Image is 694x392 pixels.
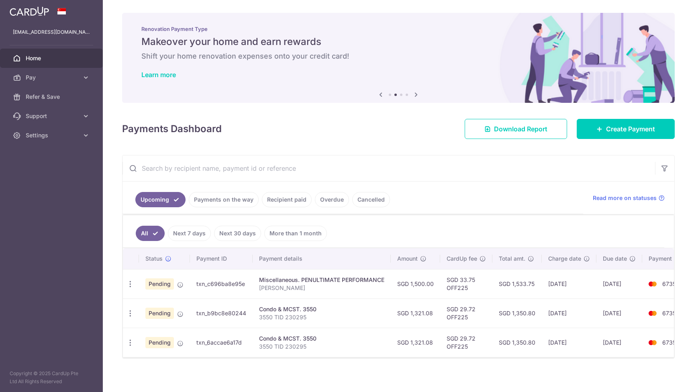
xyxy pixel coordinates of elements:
[136,226,165,241] a: All
[596,328,642,357] td: [DATE]
[259,284,384,292] p: [PERSON_NAME]
[391,328,440,357] td: SGD 1,321.08
[645,338,661,347] img: Bank Card
[190,298,253,328] td: txn_b9bc8e80244
[145,278,174,290] span: Pending
[190,248,253,269] th: Payment ID
[262,192,312,207] a: Recipient paid
[26,131,79,139] span: Settings
[542,269,596,298] td: [DATE]
[542,298,596,328] td: [DATE]
[642,368,686,388] iframe: Opens a widget where you can find more information
[548,255,581,263] span: Charge date
[603,255,627,263] span: Due date
[259,343,384,351] p: 3550 TID 230295
[122,155,655,181] input: Search by recipient name, payment id or reference
[145,308,174,319] span: Pending
[141,35,655,48] h5: Makeover your home and earn rewards
[135,192,186,207] a: Upcoming
[141,71,176,79] a: Learn more
[440,298,492,328] td: SGD 29.72 OFF225
[141,26,655,32] p: Renovation Payment Type
[440,328,492,357] td: SGD 29.72 OFF225
[10,6,49,16] img: CardUp
[145,337,174,348] span: Pending
[577,119,675,139] a: Create Payment
[315,192,349,207] a: Overdue
[259,335,384,343] div: Condo & MCST. 3550
[26,112,79,120] span: Support
[214,226,261,241] a: Next 30 days
[259,276,384,284] div: Miscellaneous. PENULTIMATE PERFORMANCE
[596,298,642,328] td: [DATE]
[662,310,676,316] span: 6735
[593,194,665,202] a: Read more on statuses
[391,269,440,298] td: SGD 1,500.00
[264,226,327,241] a: More than 1 month
[542,328,596,357] td: [DATE]
[447,255,477,263] span: CardUp fee
[645,308,661,318] img: Bank Card
[26,93,79,101] span: Refer & Save
[645,279,661,289] img: Bank Card
[662,339,676,346] span: 6735
[189,192,259,207] a: Payments on the way
[122,13,675,103] img: Renovation banner
[397,255,418,263] span: Amount
[492,298,542,328] td: SGD 1,350.80
[391,298,440,328] td: SGD 1,321.08
[465,119,567,139] a: Download Report
[145,255,163,263] span: Status
[122,122,222,136] h4: Payments Dashboard
[190,269,253,298] td: txn_c696ba8e95e
[141,51,655,61] h6: Shift your home renovation expenses onto your credit card!
[494,124,547,134] span: Download Report
[662,280,676,287] span: 6735
[190,328,253,357] td: txn_6accae6a17d
[596,269,642,298] td: [DATE]
[499,255,525,263] span: Total amt.
[253,248,391,269] th: Payment details
[352,192,390,207] a: Cancelled
[606,124,655,134] span: Create Payment
[259,305,384,313] div: Condo & MCST. 3550
[13,28,90,36] p: [EMAIL_ADDRESS][DOMAIN_NAME]
[593,194,657,202] span: Read more on statuses
[492,269,542,298] td: SGD 1,533.75
[26,54,79,62] span: Home
[168,226,211,241] a: Next 7 days
[440,269,492,298] td: SGD 33.75 OFF225
[26,73,79,82] span: Pay
[492,328,542,357] td: SGD 1,350.80
[259,313,384,321] p: 3550 TID 230295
